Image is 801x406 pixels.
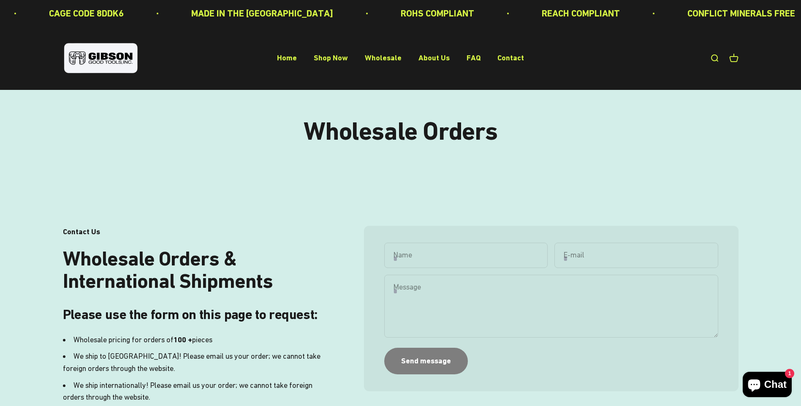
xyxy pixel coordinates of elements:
[63,334,330,346] li: Wholesale pricing for orders of pieces
[314,54,348,62] a: Shop Now
[47,6,122,21] p: CAGE CODE 8DDK6
[467,54,481,62] a: FAQ
[399,6,472,21] p: ROHS COMPLIANT
[63,117,739,145] h1: Wholesale Orders
[63,248,330,292] h2: Wholesale Orders & International Shipments
[384,348,468,374] button: Send message
[174,335,192,344] strong: 100 +
[740,372,794,399] inbox-online-store-chat: Shopify online store chat
[63,226,330,238] p: Contact Us
[63,379,330,404] li: We ship internationally! Please email us your order; we cannot take foreign orders through the we...
[365,54,402,62] a: Wholesale
[63,350,330,375] li: We ship to [GEOGRAPHIC_DATA]! Please email us your order; we cannot take foreign orders through t...
[540,6,618,21] p: REACH COMPLIANT
[63,306,330,324] h4: Please use the form on this page to request:
[497,54,524,62] a: Contact
[686,6,793,21] p: CONFLICT MINERALS FREE
[277,54,297,62] a: Home
[190,6,331,21] p: MADE IN THE [GEOGRAPHIC_DATA]
[418,54,450,62] a: About Us
[401,355,451,367] div: Send message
